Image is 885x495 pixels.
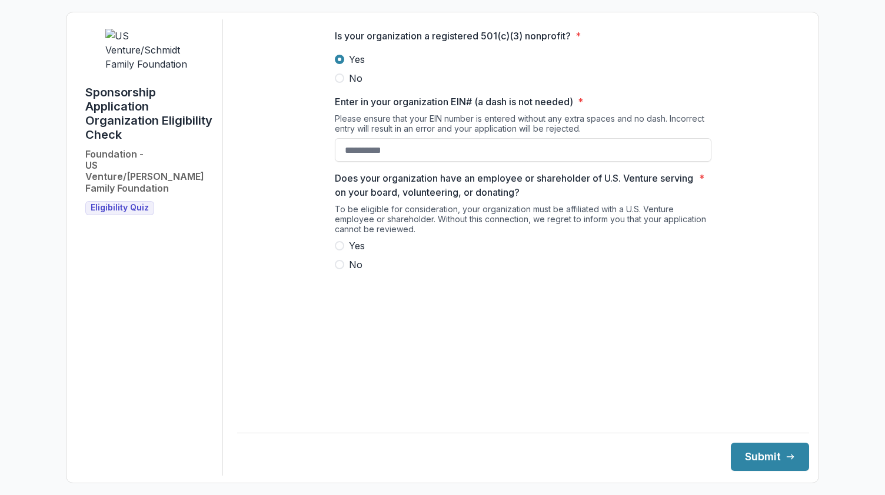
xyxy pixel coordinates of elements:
[335,204,711,239] div: To be eligible for consideration, your organization must be affiliated with a U.S. Venture employ...
[335,95,573,109] p: Enter in your organization EIN# (a dash is not needed)
[105,29,194,71] img: US Venture/Schmidt Family Foundation
[335,113,711,138] div: Please ensure that your EIN number is entered without any extra spaces and no dash. Incorrect ent...
[349,52,365,66] span: Yes
[91,203,149,213] span: Eligibility Quiz
[335,171,694,199] p: Does your organization have an employee or shareholder of U.S. Venture serving on your board, vol...
[349,71,362,85] span: No
[349,239,365,253] span: Yes
[85,85,213,142] h1: Sponsorship Application Organization Eligibility Check
[731,443,809,471] button: Submit
[335,29,571,43] p: Is your organization a registered 501(c)(3) nonprofit?
[349,257,362,272] span: No
[85,149,213,194] h2: Foundation - US Venture/[PERSON_NAME] Family Foundation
